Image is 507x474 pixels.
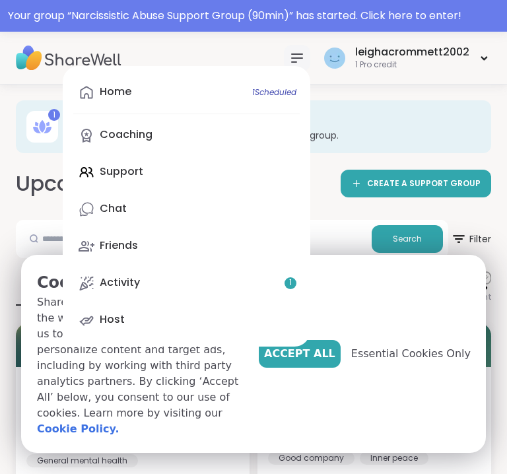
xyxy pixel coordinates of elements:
[355,59,469,71] div: 1 Pro credit
[264,346,335,362] span: Accept All
[451,223,491,255] span: Filter
[73,230,300,262] a: Friends
[100,85,131,99] div: Home
[367,178,481,189] span: CREATE A SUPPORT GROUP
[73,119,300,151] a: Coaching
[100,275,140,290] div: Activity
[351,346,471,362] span: Essential Cookies Only
[16,169,294,199] h2: Upcoming Support Groups
[393,233,422,245] span: Search
[451,220,491,258] button: Filter
[26,454,138,467] div: General mental health
[259,340,341,368] button: Accept All
[100,238,138,253] div: Friends
[8,8,499,24] div: Your group “ Narcissistic Abuse Support Group (90min) ” has started. Click here to enter!
[37,294,248,437] p: ShareWell uses cookies to understand the way you use our website and help us to improve it, as we...
[360,452,428,465] div: Inner peace
[73,77,300,108] a: Home1Scheduled
[372,225,443,253] button: Search
[289,277,292,288] span: 1
[73,304,300,336] a: Host
[73,267,300,299] a: Activity1
[37,421,119,437] a: Cookie Policy.
[355,45,469,59] div: leighacrommett2002
[100,312,125,327] div: Host
[100,201,127,216] div: Chat
[100,127,152,142] div: Coaching
[252,87,296,98] span: 1 Scheduled
[16,35,121,81] img: ShareWell Nav Logo
[48,109,60,121] div: 1
[268,452,355,465] div: Good company
[341,170,491,197] a: CREATE A SUPPORT GROUP
[37,271,248,294] p: Cookie Preferences
[73,193,300,225] a: Chat
[324,48,345,69] img: leighacrommett2002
